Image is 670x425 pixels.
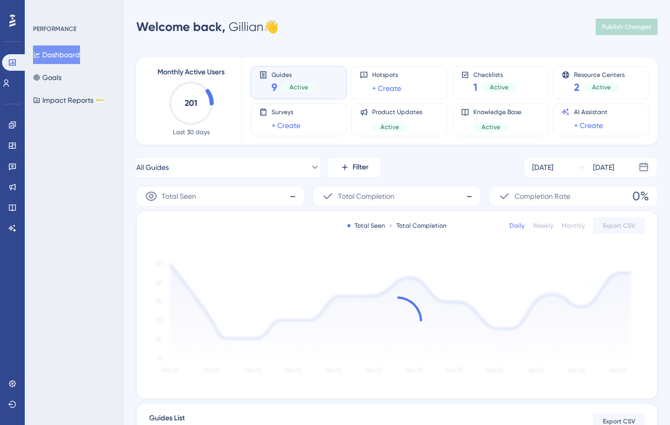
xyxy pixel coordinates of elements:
span: Hotspots [372,71,401,79]
div: Gillian 👋 [136,19,279,35]
span: 2 [574,80,580,95]
div: Total Completion [389,222,446,230]
div: Daily [509,222,524,230]
div: Monthly [562,222,585,230]
span: All Guides [136,161,169,174]
span: Product Updates [372,108,422,116]
span: Completion Rate [515,190,570,202]
span: Filter [353,161,369,174]
button: Impact ReportsBETA [33,91,105,109]
text: 201 [185,98,197,108]
span: Resource Centers [574,71,625,78]
span: - [290,188,296,204]
span: Export CSV [603,222,635,230]
button: All Guides [136,157,320,178]
span: Active [482,123,500,131]
span: Active [380,123,399,131]
span: 9 [272,80,277,95]
span: Publish Changes [602,23,651,31]
a: + Create [574,119,603,132]
span: Total Seen [162,190,196,202]
span: Active [592,83,611,91]
div: [DATE] [532,161,553,174]
span: Active [290,83,308,91]
div: [DATE] [593,161,614,174]
button: Dashboard [33,45,80,64]
span: Total Completion [338,190,394,202]
a: + Create [372,82,401,95]
span: Knowledge Base [473,108,521,116]
span: Active [490,83,508,91]
button: Goals [33,68,61,87]
div: BETA [95,98,105,103]
span: Welcome back, [136,19,226,34]
div: PERFORMANCE [33,25,76,33]
div: Total Seen [347,222,385,230]
span: 1 [473,80,477,95]
span: Monthly Active Users [157,66,225,78]
span: Last 30 days [173,128,210,136]
span: 0% [632,188,649,204]
button: Export CSV [593,217,645,234]
span: AI Assistant [574,108,608,116]
button: Filter [328,157,380,178]
button: Publish Changes [596,19,658,35]
div: Weekly [533,222,553,230]
span: Guides [272,71,316,78]
span: Checklists [473,71,517,78]
a: + Create [272,119,300,132]
span: - [466,188,472,204]
span: Surveys [272,108,300,116]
